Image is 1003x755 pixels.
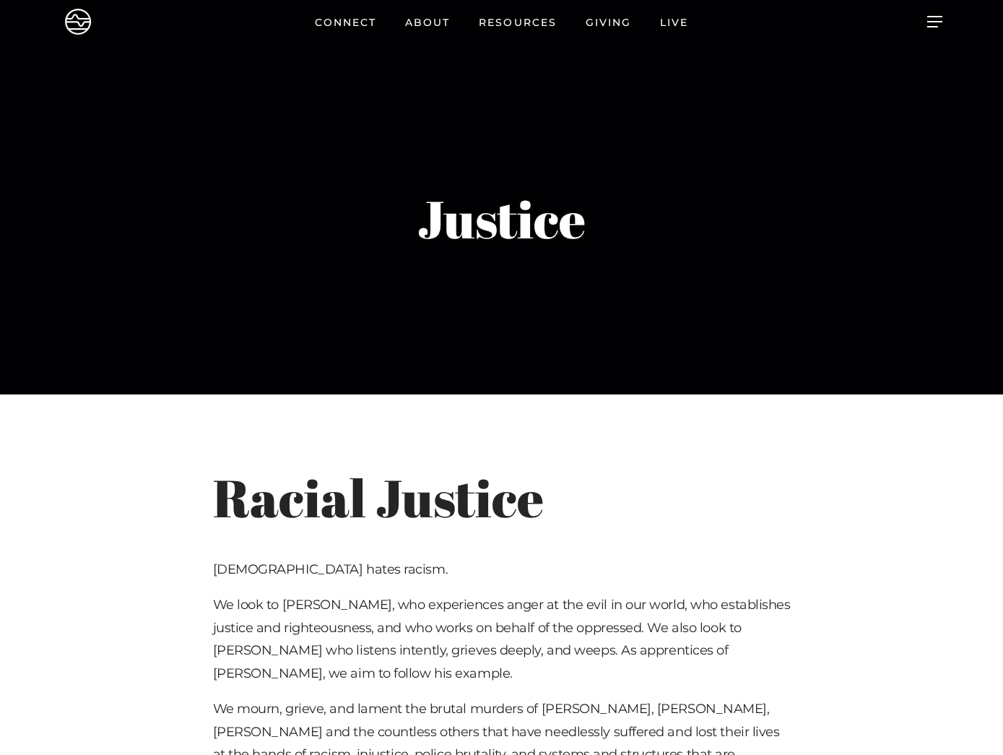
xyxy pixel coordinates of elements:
[405,16,450,29] span: About
[571,9,646,34] a: Giving
[300,9,391,34] a: Connect
[646,9,703,34] a: Live
[213,188,791,250] p: Justice
[213,594,791,685] p: We look to [PERSON_NAME], who experiences anger at the evil in our world, who establishes justice...
[61,5,161,38] img: 3d225531-f7ab-43e0-b5e0-de87dac220fb.png
[213,558,791,582] p: [DEMOGRAPHIC_DATA] hates racism.
[586,16,631,29] span: Giving
[660,16,688,29] span: Live
[213,467,791,529] p: Racial Justice
[391,9,464,34] a: About
[464,9,570,34] a: Resources
[479,16,556,29] span: Resources
[315,16,376,29] span: Connect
